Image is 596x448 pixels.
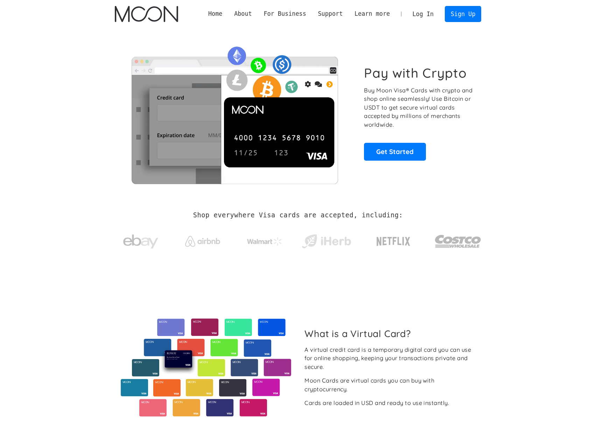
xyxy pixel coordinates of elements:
[304,345,476,371] div: A virtual credit card is a temporary digital card you can use for online shopping, keeping your t...
[234,9,252,18] div: About
[364,86,474,129] p: Buy Moon Visa® Cards with crypto and shop online seamlessly! Use Bitcoin or USDT to get secure vi...
[115,224,167,256] a: ebay
[115,42,355,184] img: Moon Cards let you spend your crypto anywhere Visa is accepted.
[202,9,228,18] a: Home
[376,233,411,250] img: Netflix
[193,211,403,219] h2: Shop everywhere Visa cards are accepted, including:
[264,9,306,18] div: For Business
[300,225,352,254] a: iHerb
[238,230,290,249] a: Walmart
[355,9,390,18] div: Learn more
[304,376,476,393] div: Moon Cards are virtual cards you can buy with cryptocurrency.
[435,221,482,258] a: Costco
[435,228,482,254] img: Costco
[300,232,352,251] img: iHerb
[312,9,349,18] div: Support
[445,6,481,22] a: Sign Up
[407,6,440,22] a: Log In
[123,231,158,253] img: ebay
[115,6,178,22] a: home
[362,226,425,254] a: Netflix
[364,143,426,160] a: Get Started
[304,399,449,407] div: Cards are loaded in USD and ready to use instantly.
[247,237,282,246] img: Walmart
[176,229,229,250] a: Airbnb
[364,65,467,81] h1: Pay with Crypto
[349,9,396,18] div: Learn more
[120,318,292,416] img: Virtual cards from Moon
[318,9,343,18] div: Support
[115,6,178,22] img: Moon Logo
[185,236,220,247] img: Airbnb
[258,9,312,18] div: For Business
[228,9,258,18] div: About
[304,328,476,339] h2: What is a Virtual Card?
